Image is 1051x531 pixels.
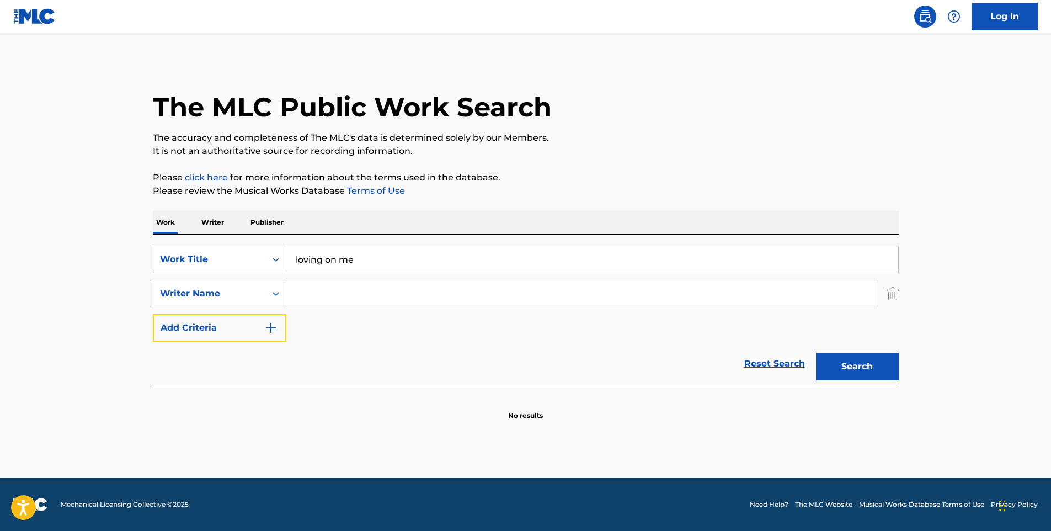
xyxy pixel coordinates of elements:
a: The MLC Website [795,500,852,509]
p: Work [153,211,178,234]
button: Add Criteria [153,314,286,342]
p: Writer [198,211,227,234]
span: Mechanical Licensing Collective © 2025 [61,500,189,509]
a: Reset Search [739,352,810,376]
p: No results [508,397,543,421]
p: The accuracy and completeness of The MLC's data is determined solely by our Members. [153,131,899,145]
button: Search [816,353,899,380]
img: logo [13,498,47,511]
form: Search Form [153,246,899,386]
p: Publisher [247,211,287,234]
a: Public Search [914,6,936,28]
p: Please for more information about the terms used in the database. [153,171,899,184]
div: Help [943,6,965,28]
h1: The MLC Public Work Search [153,91,552,124]
iframe: Chat Widget [996,478,1051,531]
img: help [947,10,961,23]
img: search [919,10,932,23]
div: Writer Name [160,287,259,300]
div: Drag [999,489,1006,522]
div: Work Title [160,253,259,266]
a: click here [185,172,228,183]
img: MLC Logo [13,8,56,24]
p: Please review the Musical Works Database [153,184,899,198]
img: 9d2ae6d4665cec9f34b9.svg [264,321,278,334]
a: Musical Works Database Terms of Use [859,500,984,509]
a: Need Help? [750,500,788,509]
a: Terms of Use [345,185,405,196]
img: Delete Criterion [887,280,899,307]
a: Privacy Policy [991,500,1038,509]
a: Log In [972,3,1038,30]
p: It is not an authoritative source for recording information. [153,145,899,158]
